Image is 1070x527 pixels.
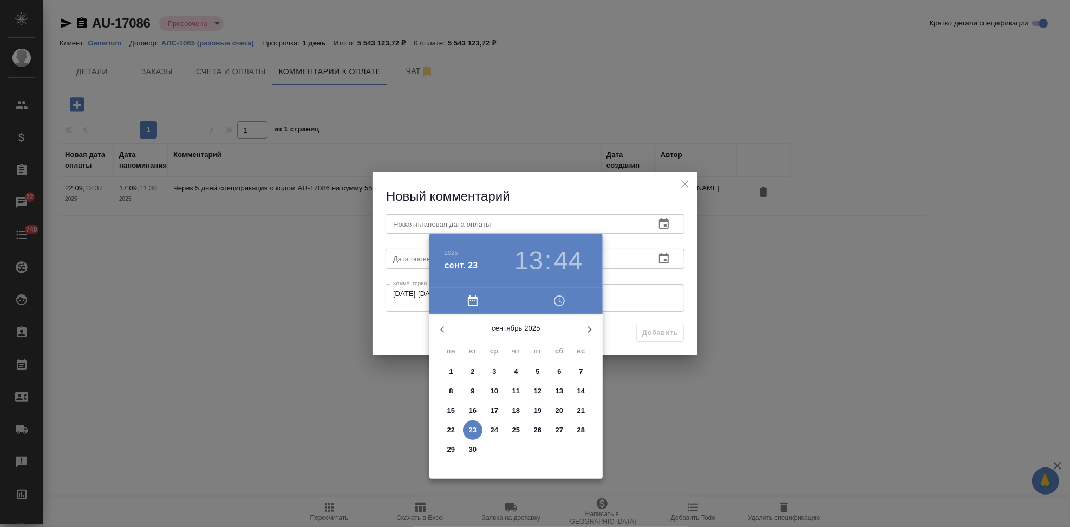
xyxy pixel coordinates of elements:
button: 2 [463,362,482,381]
p: 1 [449,366,453,377]
span: сб [550,346,569,357]
button: 23 [463,420,482,440]
p: 5 [536,366,539,377]
button: 5 [528,362,547,381]
p: 20 [556,405,564,416]
button: 25 [506,420,526,440]
p: 18 [512,405,520,416]
button: сент. 23 [445,259,478,272]
button: 12 [528,381,547,401]
p: 14 [577,386,585,397]
button: 26 [528,420,547,440]
button: 30 [463,440,482,459]
p: сентябрь 2025 [455,323,577,334]
button: 27 [550,420,569,440]
p: 26 [534,425,542,436]
p: 6 [557,366,561,377]
button: 29 [441,440,461,459]
h3: : [544,246,551,276]
p: 8 [449,386,453,397]
button: 24 [485,420,504,440]
button: 19 [528,401,547,420]
button: 11 [506,381,526,401]
p: 30 [469,444,477,455]
span: пт [528,346,547,357]
p: 19 [534,405,542,416]
button: 2025 [445,249,458,256]
p: 28 [577,425,585,436]
span: ср [485,346,504,357]
p: 27 [556,425,564,436]
button: 14 [571,381,591,401]
button: 28 [571,420,591,440]
button: 7 [571,362,591,381]
span: чт [506,346,526,357]
button: 8 [441,381,461,401]
button: 44 [554,246,583,276]
button: 20 [550,401,569,420]
button: 10 [485,381,504,401]
button: 13 [514,246,543,276]
p: 17 [491,405,499,416]
p: 10 [491,386,499,397]
p: 2 [471,366,474,377]
button: 22 [441,420,461,440]
p: 3 [492,366,496,377]
p: 25 [512,425,520,436]
p: 15 [447,405,455,416]
span: пн [441,346,461,357]
p: 21 [577,405,585,416]
span: вс [571,346,591,357]
p: 22 [447,425,455,436]
p: 23 [469,425,477,436]
p: 11 [512,386,520,397]
p: 24 [491,425,499,436]
p: 4 [514,366,518,377]
button: 17 [485,401,504,420]
button: 15 [441,401,461,420]
button: 16 [463,401,482,420]
p: 12 [534,386,542,397]
p: 7 [579,366,583,377]
p: 29 [447,444,455,455]
button: 18 [506,401,526,420]
button: 6 [550,362,569,381]
button: 3 [485,362,504,381]
button: 13 [550,381,569,401]
p: 16 [469,405,477,416]
button: 4 [506,362,526,381]
p: 13 [556,386,564,397]
span: вт [463,346,482,357]
button: 21 [571,401,591,420]
button: 9 [463,381,482,401]
button: 1 [441,362,461,381]
p: 9 [471,386,474,397]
